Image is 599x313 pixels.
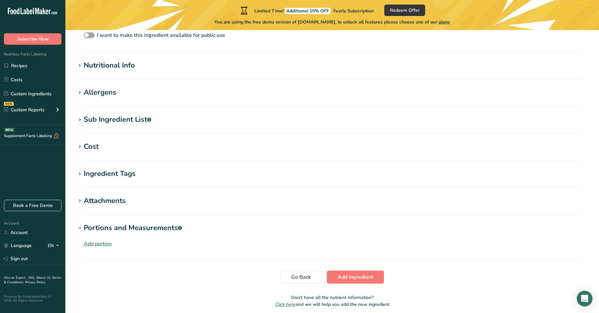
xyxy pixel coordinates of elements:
span: Additional 15% OFF [285,8,330,14]
div: Nutritional Info [84,60,135,71]
span: Redeem Offer [390,7,420,14]
a: Language [4,240,32,251]
span: plans [439,19,450,25]
button: Add ingredient [327,271,384,284]
a: About Us . [36,275,52,280]
button: Go Back [280,271,322,284]
div: Powered By FoodLabelMaker © 2025 All Rights Reserved [4,295,61,303]
div: Sub Ingredient List [84,114,151,125]
a: Privacy Policy [25,280,45,285]
div: Allergens [84,87,116,98]
div: Cost [84,141,99,152]
div: BETA [4,128,14,132]
a: Book a Free Demo [4,200,61,211]
a: Terms & Conditions . [4,275,61,285]
span: Yearly Subscription [333,8,374,14]
span: Go Back [291,273,311,281]
div: EN [48,242,61,250]
div: Add portion [84,240,112,248]
span: Add ingredient [338,273,373,281]
a: Hire an Expert . [4,275,27,280]
p: Don't have all the nutrient information? [76,294,589,301]
div: Ingredient Tags [84,168,136,179]
span: Click here [275,301,296,307]
div: Portions and Measurements [84,223,182,233]
span: You are using the free demo version of [DOMAIN_NAME], to unlock all features please choose one of... [214,19,450,25]
div: NEW [4,102,14,106]
div: Open Intercom Messenger [577,291,592,306]
span: Subscribe Now [17,36,49,42]
p: and we will help you add the new ingredient [76,301,589,308]
span: I want to make this ingredient available for public use [97,32,225,39]
div: Custom Reports [4,106,44,113]
button: Subscribe Now [4,33,61,45]
button: Redeem Offer [384,5,425,16]
div: Attachments [84,196,126,206]
div: Limited Time! [239,7,374,14]
a: FAQ . [28,275,36,280]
